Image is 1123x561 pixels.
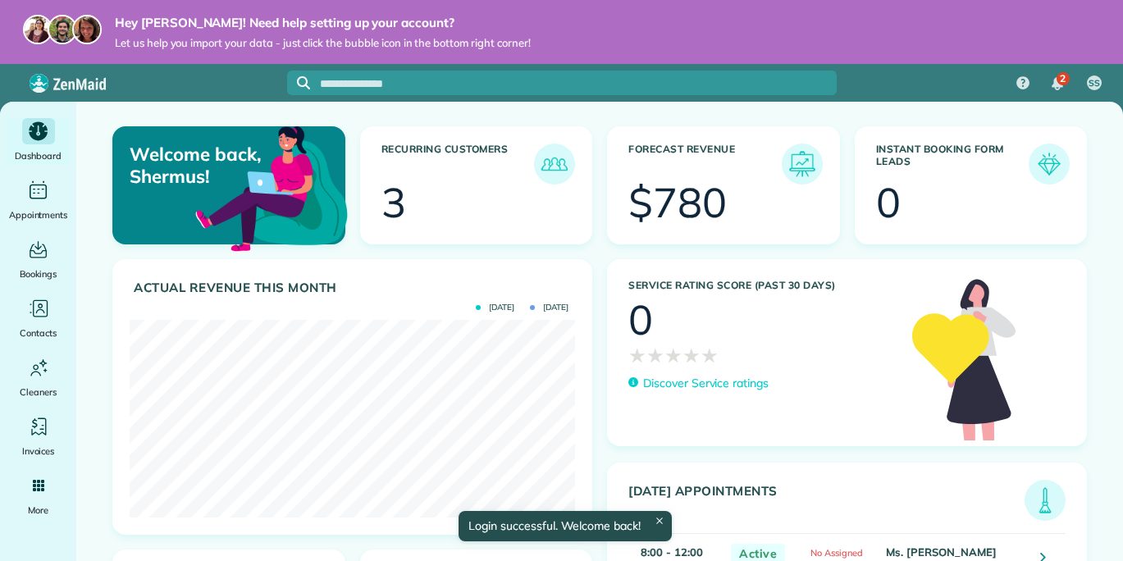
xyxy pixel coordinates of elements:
img: icon_todays_appointments-901f7ab196bb0bea1936b74009e4eb5ffbc2d2711fa7634e0d609ed5ef32b18b.png [1029,484,1061,517]
img: maria-72a9807cf96188c08ef61303f053569d2e2a8a1cde33d635c8a3ac13582a053d.jpg [23,15,52,44]
img: icon_recurring_customers-cf858462ba22bcd05b5a5880d41d6543d210077de5bb9ebc9590e49fd87d84ed.png [538,148,571,180]
a: Dashboard [7,118,70,164]
span: Bookings [20,266,57,282]
a: Invoices [7,413,70,459]
span: Cleaners [20,384,57,400]
img: jorge-587dff0eeaa6aab1f244e6dc62b8924c3b6ad411094392a53c71c6c4a576187d.jpg [48,15,77,44]
div: Login successful. Welcome back! [459,511,672,541]
span: [DATE] [530,303,568,312]
strong: 8:00 - 12:00 [641,545,703,559]
strong: Ms. [PERSON_NAME] [886,545,996,559]
span: [DATE] [476,303,514,312]
div: 2 unread notifications [1040,66,1075,102]
a: Contacts [7,295,70,341]
img: icon_forecast_revenue-8c13a41c7ed35a8dcfafea3cbb826a0462acb37728057bba2d056411b612bbbe.png [786,148,819,180]
a: Cleaners [7,354,70,400]
img: dashboard_welcome-42a62b7d889689a78055ac9021e634bf52bae3f8056760290aed330b23ab8690.png [192,107,351,267]
span: ★ [646,340,664,370]
img: michelle-19f622bdf1676172e81f8f8fba1fb50e276960ebfe0243fe18214015130c80e4.jpg [72,15,102,44]
span: ★ [682,340,701,370]
div: 0 [876,182,901,223]
p: Discover Service ratings [643,375,769,392]
h3: Forecast Revenue [628,144,782,185]
span: Invoices [22,443,55,459]
span: Dashboard [15,148,62,164]
strong: Hey [PERSON_NAME]! Need help setting up your account? [115,15,531,31]
span: Contacts [20,325,57,341]
nav: Main [1003,64,1123,102]
span: More [28,502,48,518]
span: ★ [628,340,646,370]
img: icon_form_leads-04211a6a04a5b2264e4ee56bc0799ec3eb69b7e499cbb523a139df1d13a81ae0.png [1033,148,1066,180]
span: ★ [701,340,719,370]
h3: Instant Booking Form Leads [876,144,1029,185]
button: Focus search [287,76,310,89]
span: SS [1089,77,1100,90]
p: Welcome back, Shermus! [130,144,268,187]
div: 3 [381,182,406,223]
h3: Service Rating score (past 30 days) [628,280,896,291]
a: Discover Service ratings [628,375,769,392]
div: 0 [628,299,653,340]
span: 2 [1060,72,1066,85]
span: Appointments [9,207,68,223]
svg: Focus search [297,76,310,89]
h3: [DATE] Appointments [628,484,1025,521]
h3: Actual Revenue this month [134,280,575,295]
a: Appointments [7,177,70,223]
span: Let us help you import your data - just click the bubble icon in the bottom right corner! [115,36,531,50]
a: Bookings [7,236,70,282]
span: ★ [664,340,682,370]
h3: Recurring Customers [381,144,535,185]
div: $780 [628,182,727,223]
